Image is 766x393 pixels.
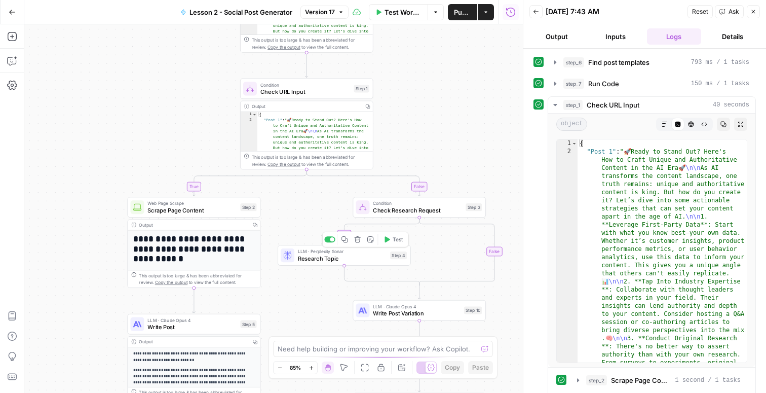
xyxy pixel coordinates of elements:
div: This output is too large & has been abbreviated for review. to view the full content. [252,37,369,50]
g: Edge from step_3 to step_4 [343,218,419,244]
span: Reset [692,7,708,16]
button: Output [529,28,584,45]
span: Paste [472,363,489,372]
button: 793 ms / 1 tasks [548,54,755,70]
span: 85% [290,364,301,372]
g: Edge from step_1 to step_3 [307,169,420,196]
span: Copy [445,363,460,372]
button: 150 ms / 1 tasks [548,76,755,92]
span: Publish [454,7,471,17]
span: Write Post Variation [373,309,461,318]
span: Test Workflow [385,7,422,17]
g: Edge from step_1 to step_2 [193,169,307,196]
button: Logs [647,28,702,45]
button: Ask [715,5,744,18]
button: Details [705,28,760,45]
g: Edge from step_4 to step_3-conditional-end [344,266,419,285]
div: This output is too large & has been abbreviated for review. to view the full content. [252,154,369,167]
span: Check URL Input [587,100,639,110]
div: Output [139,338,247,345]
span: Ask [729,7,739,16]
button: Inputs [588,28,643,45]
button: Test Workflow [369,4,428,20]
div: 1 [241,112,257,118]
div: Step 10 [464,306,482,314]
span: 40 seconds [713,100,749,110]
g: Edge from step_3-conditional-end to step_10 [418,283,420,299]
span: Web Page Scrape [147,200,237,207]
span: Condition [373,200,462,207]
button: Paste [468,361,493,374]
span: step_6 [563,57,584,67]
span: 1 second / 1 tasks [675,376,741,385]
span: Research Topic [298,254,387,263]
span: Run Code [588,79,619,89]
div: Step 3 [466,203,482,211]
g: Edge from step_11 to step_12 [418,367,420,392]
span: Copy the output [155,280,187,285]
span: Check URL Input [260,87,351,96]
button: Reset [687,5,713,18]
span: Toggle code folding, rows 1 through 3 [252,112,257,118]
span: step_1 [563,100,583,110]
button: 1 second / 1 tasks [571,372,747,388]
span: Version 17 [305,8,335,17]
button: Copy [441,361,464,374]
span: Scrape Page Content [147,206,237,215]
div: Output [139,222,247,229]
button: 40 seconds [548,97,755,113]
span: Check Research Request [373,206,462,215]
div: This output is too large & has been abbreviated for review. to view the full content. [139,272,256,286]
g: Edge from step_10 to step_11 [418,320,420,345]
div: Step 4 [390,252,407,259]
span: Test [393,236,403,243]
g: Edge from step_2 to step_5 [193,288,195,313]
span: Find post templates [588,57,649,67]
div: ConditionCheck URL InputStep 1Output{ "Post 1":"🚀Ready to Stand Out? Here's How to Craft Unique a... [240,79,373,170]
div: LLM · Perplexity SonarResearch TopicStep 4Test [278,245,411,266]
span: 793 ms / 1 tasks [691,58,749,67]
span: step_7 [563,79,584,89]
span: step_2 [586,375,607,385]
span: object [556,118,587,131]
span: Condition [260,81,351,88]
button: Publish [448,4,477,20]
div: ConditionCheck Research RequestStep 3 [353,197,486,218]
span: 150 ms / 1 tasks [691,79,749,88]
span: Scrape Page Content [611,375,671,385]
div: LLM · Claude Opus 4Write Post VariationStep 10 [353,300,486,321]
div: Step 5 [240,320,256,328]
div: Output [252,103,360,110]
button: Version 17 [300,6,349,19]
button: Test [380,234,407,245]
span: Toggle code folding, rows 1 through 5 [571,139,577,148]
div: Step 1 [354,85,369,92]
span: Copy the output [267,161,300,166]
div: Step 2 [240,203,256,211]
div: 1 [557,139,578,148]
span: LLM · Claude Opus 4 [373,303,461,310]
span: LLM · Claude Opus 4 [147,317,237,324]
span: Copy the output [267,45,300,50]
button: Lesson 2 - Social Post Generator [174,4,298,20]
span: Lesson 2 - Social Post Generator [189,7,292,17]
g: Edge from step_15 to step_1 [305,53,308,78]
span: Write Post [147,323,237,332]
g: Edge from step_3 to step_3-conditional-end [419,218,494,285]
span: LLM · Perplexity Sonar [298,248,387,255]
